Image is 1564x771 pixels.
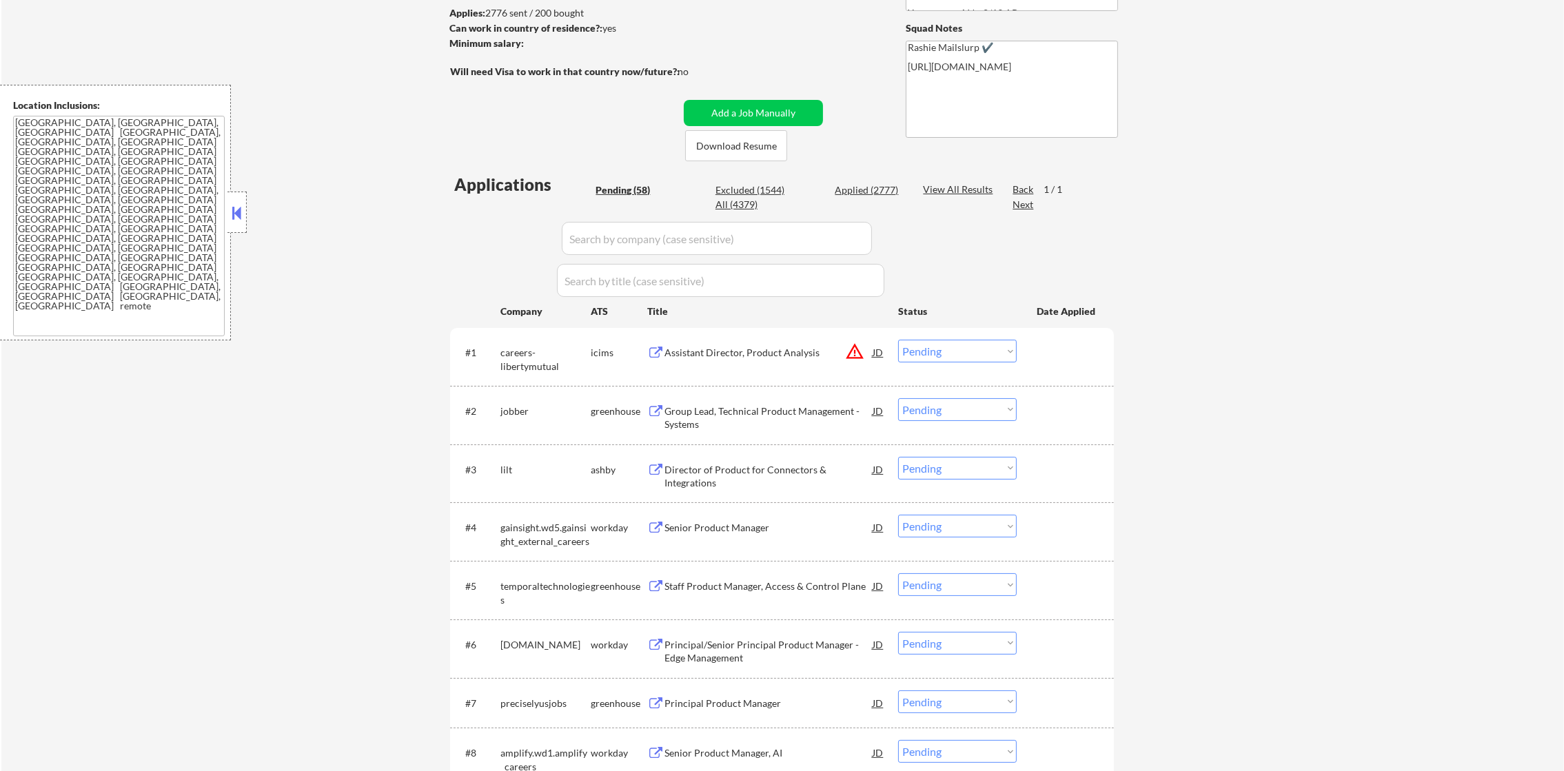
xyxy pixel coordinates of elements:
[871,632,885,657] div: JD
[454,176,591,193] div: Applications
[500,404,591,418] div: jobber
[449,6,679,20] div: 2776 sent / 200 bought
[465,463,489,477] div: #3
[845,342,864,361] button: warning_amber
[500,638,591,652] div: [DOMAIN_NAME]
[591,697,647,710] div: greenhouse
[591,521,647,535] div: workday
[871,740,885,765] div: JD
[465,697,489,710] div: #7
[664,638,873,665] div: Principal/Senior Principal Product Manager - Edge Management
[664,463,873,490] div: Director of Product for Connectors & Integrations
[591,463,647,477] div: ashby
[449,37,524,49] strong: Minimum salary:
[664,697,873,710] div: Principal Product Manager
[13,99,225,112] div: Location Inclusions:
[450,65,680,77] strong: Will need Visa to work in that country now/future?:
[465,638,489,652] div: #6
[591,638,647,652] div: workday
[871,690,885,715] div: JD
[871,515,885,539] div: JD
[1037,305,1097,318] div: Date Applied
[871,457,885,482] div: JD
[898,298,1017,323] div: Status
[871,340,885,364] div: JD
[1044,183,1075,196] div: 1 / 1
[557,264,884,297] input: Search by title (case sensitive)
[465,404,489,418] div: #2
[500,463,591,477] div: lilt
[591,305,647,318] div: ATS
[647,305,885,318] div: Title
[923,183,997,196] div: View All Results
[465,346,489,360] div: #1
[562,222,872,255] input: Search by company (case sensitive)
[664,521,873,535] div: Senior Product Manager
[835,183,904,197] div: Applied (2777)
[500,346,591,373] div: careers-libertymutual
[465,746,489,760] div: #8
[664,746,873,760] div: Senior Product Manager, AI
[685,130,787,161] button: Download Resume
[871,398,885,423] div: JD
[465,579,489,593] div: #5
[449,21,675,35] div: yes
[591,346,647,360] div: icims
[1013,183,1035,196] div: Back
[664,579,873,593] div: Staff Product Manager, Access & Control Plane
[678,65,717,79] div: no
[906,21,1118,35] div: Squad Notes
[465,521,489,535] div: #4
[500,521,591,548] div: gainsight.wd5.gainsight_external_careers
[449,22,602,34] strong: Can work in country of residence?:
[591,579,647,593] div: greenhouse
[500,305,591,318] div: Company
[500,579,591,606] div: temporaltechnologies
[591,404,647,418] div: greenhouse
[684,100,823,126] button: Add a Job Manually
[1013,198,1035,212] div: Next
[591,746,647,760] div: workday
[664,404,873,431] div: Group Lead, Technical Product Management - Systems
[664,346,873,360] div: Assistant Director, Product Analysis
[449,7,485,19] strong: Applies:
[500,697,591,710] div: preciselyusjobs
[715,198,784,212] div: All (4379)
[871,573,885,598] div: JD
[596,183,664,197] div: Pending (58)
[715,183,784,197] div: Excluded (1544)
